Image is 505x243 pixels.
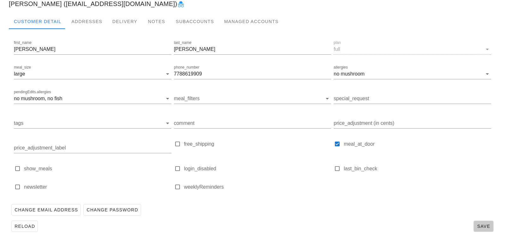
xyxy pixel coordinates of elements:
[14,69,171,79] div: meal_sizelarge
[66,14,107,29] div: Addresses
[334,71,365,77] div: no mushroom
[171,14,219,29] div: Subaccounts
[14,71,25,77] div: large
[24,166,171,172] label: show_meals
[14,94,171,104] div: pendingEdits.allergiesno mushroom,no fish
[476,224,491,229] span: Save
[9,14,66,29] div: Customer Detail
[142,14,171,29] div: Notes
[334,65,348,70] label: allergies
[184,184,331,190] label: weeklyReminders
[47,96,62,101] div: no fish
[14,207,78,212] span: Change Email Address
[14,224,35,229] span: Reload
[473,221,494,232] button: Save
[174,94,331,104] div: meal_filters
[344,166,491,172] label: last_bin_check
[219,14,283,29] div: Managed Accounts
[14,40,32,45] label: first_name
[83,204,141,216] button: Change Password
[14,96,46,101] div: no mushroom,
[344,141,491,147] label: meal_at_door
[107,14,142,29] div: Delivery
[334,40,341,45] label: plan
[14,65,31,70] label: meal_size
[334,44,491,54] div: planfull
[184,166,331,172] label: login_disabled
[174,65,199,70] label: phone_number
[184,141,331,147] label: free_shipping
[24,184,171,190] label: newsletter
[174,40,191,45] label: last_name
[14,90,51,94] label: pendingEdits.allergies
[11,204,81,216] button: Change Email Address
[14,118,171,128] div: tags
[334,69,491,79] div: allergiesno mushroom
[11,221,38,232] button: Reload
[86,207,138,212] span: Change Password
